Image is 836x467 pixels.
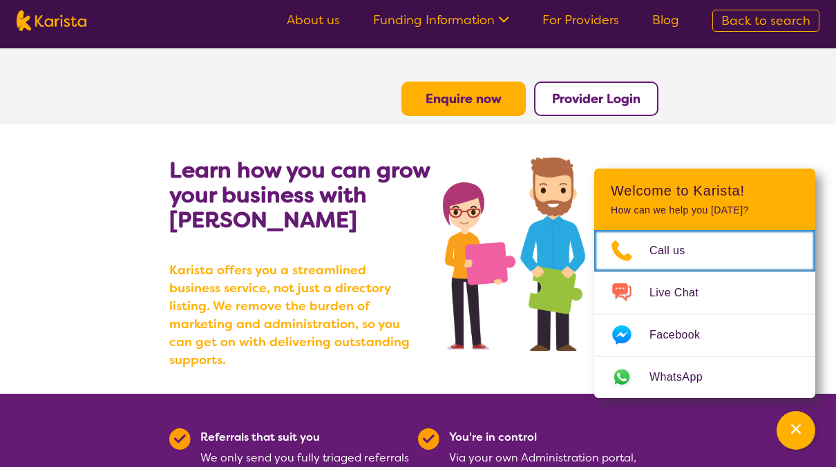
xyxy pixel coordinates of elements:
h2: Welcome to Karista! [611,182,799,199]
a: Back to search [712,10,819,32]
img: grow your business with Karista [443,158,667,351]
b: You're in control [449,430,537,444]
span: Back to search [721,12,810,29]
a: Blog [652,12,679,28]
button: Enquire now [401,82,526,116]
span: Call us [649,240,702,261]
b: Karista offers you a streamlined business service, not just a directory listing. We remove the bu... [169,261,418,369]
b: Learn how you can grow your business with [PERSON_NAME] [169,155,430,234]
ul: Choose channel [594,230,815,398]
a: Funding Information [373,12,509,28]
img: Tick [169,428,191,450]
img: Karista logo [17,10,86,31]
span: WhatsApp [649,367,719,388]
a: Provider Login [552,90,640,107]
span: Live Chat [649,283,715,303]
a: About us [287,12,340,28]
button: Channel Menu [777,411,815,450]
img: Tick [418,428,439,450]
a: Web link opens in a new tab. [594,356,815,398]
span: Facebook [649,325,716,345]
p: How can we help you [DATE]? [611,204,799,216]
b: Referrals that suit you [200,430,320,444]
a: Enquire now [426,90,502,107]
button: Provider Login [534,82,658,116]
a: For Providers [542,12,619,28]
div: Channel Menu [594,169,815,398]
